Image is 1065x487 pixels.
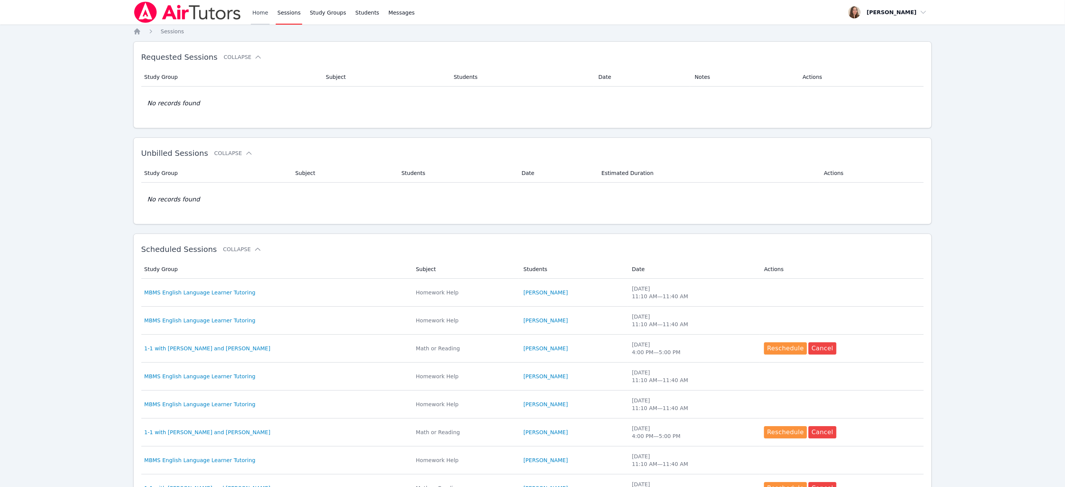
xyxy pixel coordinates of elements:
th: Students [519,260,627,279]
a: [PERSON_NAME] [524,373,568,380]
button: Cancel [808,426,836,438]
tr: 1-1 with [PERSON_NAME] and [PERSON_NAME]Math or Reading[PERSON_NAME][DATE]4:00 PM—5:00 PMReschedu... [141,418,924,446]
div: [DATE] 11:10 AM — 11:40 AM [632,453,755,468]
div: [DATE] 4:00 PM — 5:00 PM [632,425,755,440]
div: Math or Reading [416,345,514,352]
th: Estimated Duration [597,164,820,183]
th: Notes [690,68,798,87]
a: [PERSON_NAME] [524,345,568,352]
a: [PERSON_NAME] [524,456,568,464]
span: Scheduled Sessions [141,245,217,254]
tr: MBMS English Language Learner TutoringHomework Help[PERSON_NAME][DATE]11:10 AM—11:40 AM [141,391,924,418]
a: MBMS English Language Learner Tutoring [144,400,255,408]
img: Air Tutors [133,2,242,23]
tr: MBMS English Language Learner TutoringHomework Help[PERSON_NAME][DATE]11:10 AM—11:40 AM [141,363,924,391]
button: Reschedule [764,342,807,355]
a: MBMS English Language Learner Tutoring [144,289,255,296]
a: MBMS English Language Learner Tutoring [144,373,255,380]
a: [PERSON_NAME] [524,289,568,296]
td: No records found [141,183,924,216]
tr: 1-1 with [PERSON_NAME] and [PERSON_NAME]Math or Reading[PERSON_NAME][DATE]4:00 PM—5:00 PMReschedu... [141,335,924,363]
tr: MBMS English Language Learner TutoringHomework Help[PERSON_NAME][DATE]11:10 AM—11:40 AM [141,307,924,335]
button: Collapse [223,245,261,253]
th: Date [517,164,597,183]
th: Date [594,68,690,87]
div: [DATE] 11:10 AM — 11:40 AM [632,397,755,412]
a: Sessions [161,28,184,35]
div: [DATE] 11:10 AM — 11:40 AM [632,285,755,300]
th: Subject [321,68,449,87]
th: Study Group [141,260,411,279]
button: Cancel [808,342,836,355]
th: Students [449,68,594,87]
nav: Breadcrumb [133,28,932,35]
button: Collapse [214,149,252,157]
th: Study Group [141,68,321,87]
tr: MBMS English Language Learner TutoringHomework Help[PERSON_NAME][DATE]11:10 AM—11:40 AM [141,446,924,474]
button: Collapse [224,53,262,61]
th: Study Group [141,164,291,183]
a: MBMS English Language Learner Tutoring [144,456,255,464]
button: Reschedule [764,426,807,438]
span: Messages [388,9,415,16]
a: 1-1 with [PERSON_NAME] and [PERSON_NAME] [144,428,270,436]
div: Math or Reading [416,428,514,436]
th: Subject [411,260,519,279]
div: Homework Help [416,373,514,380]
a: [PERSON_NAME] [524,400,568,408]
th: Actions [798,68,924,87]
tr: MBMS English Language Learner TutoringHomework Help[PERSON_NAME][DATE]11:10 AM—11:40 AM [141,279,924,307]
div: Homework Help [416,317,514,324]
th: Actions [759,260,924,279]
div: [DATE] 11:10 AM — 11:40 AM [632,369,755,384]
th: Subject [291,164,397,183]
span: Unbilled Sessions [141,149,208,158]
div: [DATE] 4:00 PM — 5:00 PM [632,341,755,356]
span: Requested Sessions [141,52,218,62]
th: Actions [820,164,924,183]
div: Homework Help [416,400,514,408]
a: [PERSON_NAME] [524,428,568,436]
span: Sessions [161,28,184,34]
div: Homework Help [416,456,514,464]
a: [PERSON_NAME] [524,317,568,324]
a: 1-1 with [PERSON_NAME] and [PERSON_NAME] [144,345,270,352]
div: [DATE] 11:10 AM — 11:40 AM [632,313,755,328]
div: Homework Help [416,289,514,296]
th: Date [627,260,759,279]
a: MBMS English Language Learner Tutoring [144,317,255,324]
td: No records found [141,87,924,120]
th: Students [397,164,517,183]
